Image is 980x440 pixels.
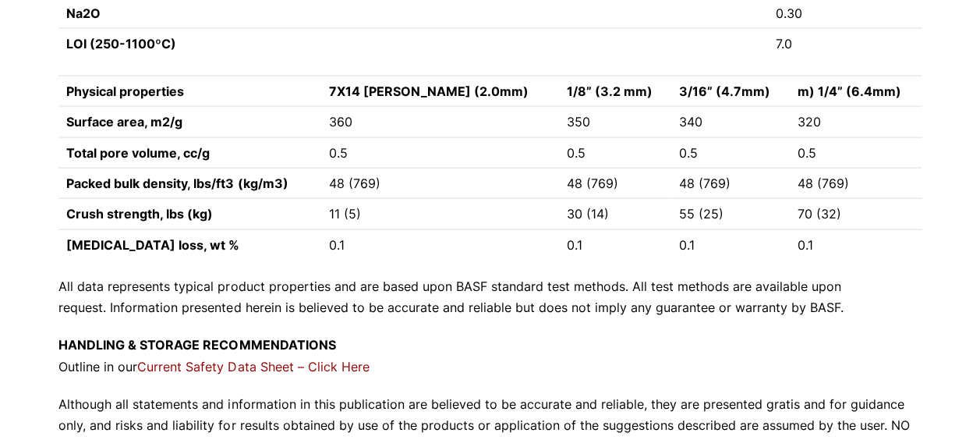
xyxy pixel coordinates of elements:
td: 48 (769) [671,168,790,198]
td: 7.0 [768,29,922,59]
td: 48 (769) [321,168,559,198]
td: 55 (25) [671,199,790,229]
td: 0.1 [789,229,921,260]
td: 0.1 [321,229,559,260]
strong: Total pore volume, cc/g [66,145,210,161]
td: 0.5 [789,137,921,168]
td: 0.5 [559,137,671,168]
strong: Packed bulk density, lbs/ft3 (kg/m3) [66,176,288,191]
strong: [MEDICAL_DATA] loss, wt % [66,237,239,253]
td: 360 [321,107,559,137]
td: 0.1 [671,229,790,260]
td: 11 (5) [321,199,559,229]
p: All data represents typical product properties and are based upon BASF standard test methods. All... [58,276,921,318]
strong: 1/8” (3.2 mm) [567,83,653,99]
td: 0.5 [321,137,559,168]
td: 340 [671,107,790,137]
td: 48 (769) [789,168,921,198]
td: 350 [559,107,671,137]
strong: Crush strength, lbs (kg) [66,206,213,222]
p: Outline in our [58,335,921,377]
strong: LOI (250-1100ºC) [66,36,176,51]
strong: Na2O [66,5,101,21]
td: 70 (32) [789,199,921,229]
strong: 3/16” (4.7mm) [679,83,770,99]
strong: m) 1/4” (6.4mm) [797,83,900,99]
strong: HANDLING & STORAGE RECOMMENDATIONS [58,337,335,353]
a: Current Safety Data Sheet – Click Here [137,359,369,374]
td: 0.1 [559,229,671,260]
td: 48 (769) [559,168,671,198]
strong: Surface area, m2/g [66,114,182,130]
td: 0.5 [671,137,790,168]
strong: Physical properties [66,83,184,99]
td: 320 [789,107,921,137]
strong: 7X14 [PERSON_NAME] (2.0mm) [329,83,529,99]
td: 30 (14) [559,199,671,229]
